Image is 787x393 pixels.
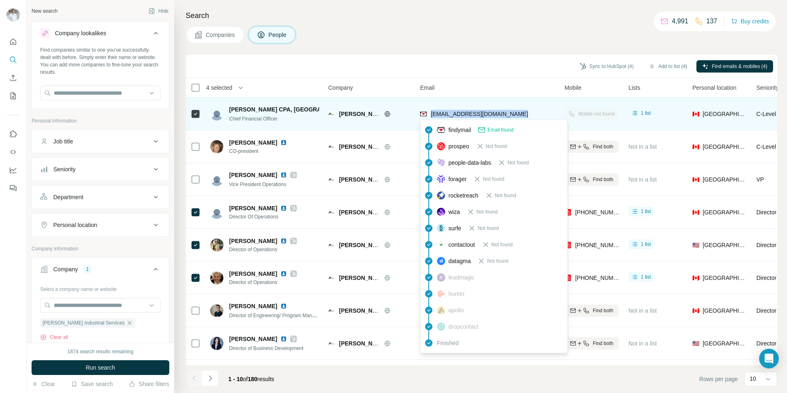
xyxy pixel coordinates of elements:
div: Job title [53,137,73,145]
span: 1 list [641,208,651,215]
span: results [228,376,274,382]
span: [PERSON_NAME] [229,171,277,179]
span: Director of Operations [229,246,297,253]
span: [EMAIL_ADDRESS][DOMAIN_NAME] [431,111,528,117]
span: 🇨🇦 [692,175,699,184]
img: provider rocketreach logo [437,191,445,200]
span: 1 list [641,109,651,117]
span: [PHONE_NUMBER] [575,275,627,281]
img: LinkedIn logo [280,270,287,277]
img: Logo of Hearn Industrial Services [328,275,335,281]
span: 1 - 10 [228,376,243,382]
div: Personal location [53,221,97,229]
button: Find both [564,173,619,186]
span: 🇨🇦 [692,143,699,151]
span: Find emails & mobiles (4) [712,63,767,70]
span: Vice President Operations [229,182,286,187]
div: Company lookalikes [55,29,106,37]
span: datagma [448,257,471,265]
span: [GEOGRAPHIC_DATA] [703,143,746,151]
button: Job title [32,132,169,151]
span: Director [756,209,776,216]
span: Not found [495,192,516,199]
img: LinkedIn logo [280,336,287,342]
button: Use Surfe on LinkedIn [7,127,20,141]
img: provider surfe logo [437,224,445,232]
div: Open Intercom Messenger [759,349,779,368]
span: Find both [593,143,613,150]
span: Director of Engineering/ Program Management [229,312,331,318]
span: CO-president [229,148,297,155]
span: Not found [507,159,529,166]
span: [PHONE_NUMBER] [575,242,627,248]
span: Director [756,307,776,314]
span: prospeo [448,142,469,150]
img: provider people-data-labs logo [437,159,445,166]
span: [GEOGRAPHIC_DATA] [703,208,746,216]
button: Sync to HubSpot (4) [574,60,639,73]
img: Logo of Hearn Industrial Services [328,143,335,150]
img: LinkedIn logo [280,303,287,309]
button: Use Surfe API [7,145,20,159]
h4: Search [186,10,777,21]
span: Email found [487,126,513,134]
span: Seniority [756,84,778,92]
img: Avatar [210,107,223,120]
img: provider prospeo logo [564,241,571,249]
img: Logo of Hearn Industrial Services [328,242,335,248]
button: Personal location [32,215,169,235]
p: 137 [706,16,717,26]
button: Seniority [32,159,169,179]
button: Clear all [40,334,68,341]
span: Director of Business Development [229,345,303,351]
span: [GEOGRAPHIC_DATA] [703,307,746,315]
span: [PERSON_NAME] [229,139,277,147]
span: Not found [487,257,508,265]
button: Enrich CSV [7,70,20,85]
span: Lists [628,84,640,92]
span: Company [328,84,353,92]
img: Avatar [210,206,223,219]
span: Not in a list [628,340,657,347]
span: [PERSON_NAME] [229,237,277,245]
span: dropcontact [448,323,478,331]
span: [PERSON_NAME] CPA, [GEOGRAPHIC_DATA] [229,105,355,114]
img: provider hunter logo [437,290,445,297]
span: Mobile [564,84,581,92]
span: 🇺🇸 [692,339,699,348]
img: Logo of Hearn Industrial Services [328,340,335,347]
img: Avatar [210,140,223,153]
div: Department [53,193,83,201]
span: Personal location [692,84,736,92]
span: [PERSON_NAME] Industrial Services [339,275,440,281]
span: apollo [448,306,464,314]
span: 1 list [641,241,651,248]
button: Find emails & mobiles (4) [696,60,773,73]
img: Logo of Hearn Industrial Services [328,111,335,117]
img: provider dropcontact logo [437,323,445,331]
span: Director [756,242,776,248]
img: provider wiza logo [437,208,445,216]
button: Department [32,187,169,207]
span: 180 [248,376,257,382]
div: 1874 search results remaining [68,348,134,355]
span: Companies [206,31,236,39]
span: [GEOGRAPHIC_DATA] [703,274,746,282]
span: hunter [448,290,465,298]
img: Avatar [210,337,223,350]
p: 4,991 [672,16,688,26]
span: Not found [483,175,504,183]
button: Company1 [32,259,169,282]
span: 🇺🇸 [692,241,699,249]
button: Feedback [7,181,20,195]
span: forager [448,175,466,183]
span: findymail [448,126,471,134]
span: 🇨🇦 [692,274,699,282]
button: Search [7,52,20,67]
span: Not found [491,241,513,248]
span: surfe [448,224,461,232]
span: [PERSON_NAME] [229,302,277,310]
span: [GEOGRAPHIC_DATA] [703,175,746,184]
span: VP [756,176,764,183]
span: of [243,376,248,382]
